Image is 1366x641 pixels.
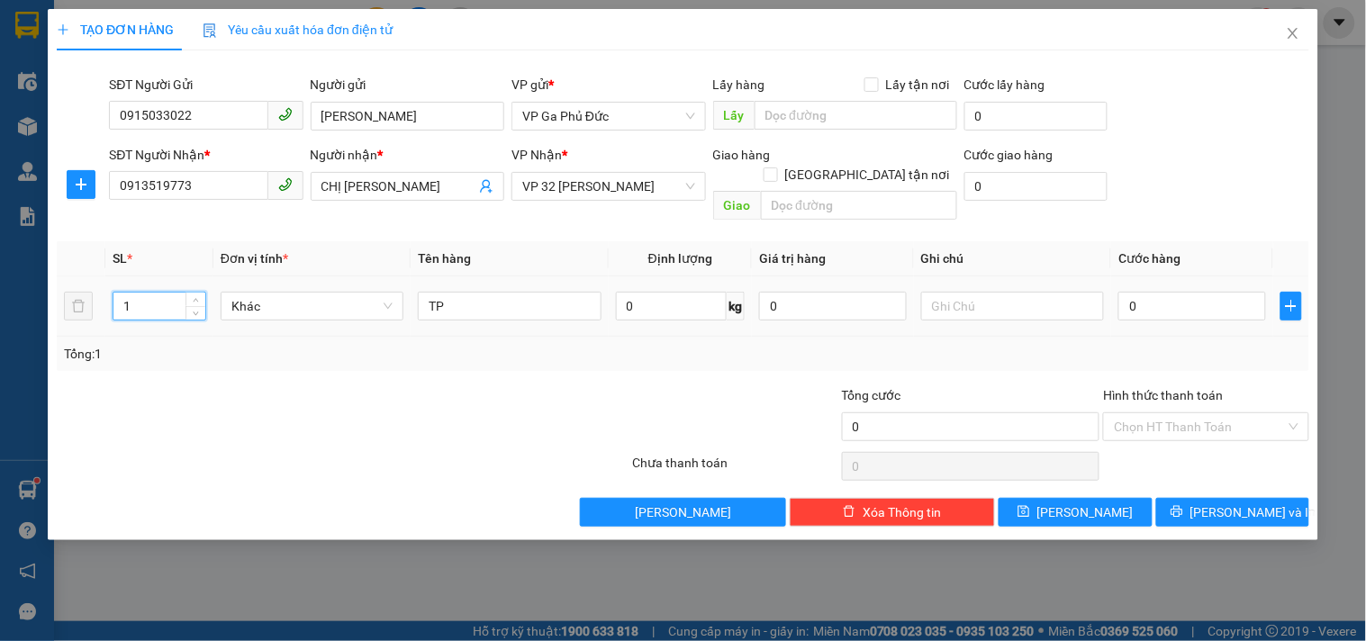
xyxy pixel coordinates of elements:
input: Dọc đường [761,191,957,220]
span: Tên hàng [418,251,471,266]
span: SL [113,251,127,266]
div: SĐT Người Nhận [109,145,303,165]
button: printer[PERSON_NAME] và In [1156,498,1309,527]
input: 0 [759,292,907,320]
input: Ghi Chú [921,292,1104,320]
input: Cước giao hàng [964,172,1108,201]
button: plus [1280,292,1302,320]
span: Giá trị hàng [759,251,826,266]
div: Tổng: 1 [64,344,529,364]
div: VP gửi [511,75,705,95]
span: Xóa Thông tin [863,502,941,522]
span: phone [278,107,293,122]
span: printer [1171,505,1183,519]
span: Cước hàng [1118,251,1181,266]
th: Ghi chú [914,241,1111,276]
span: [PERSON_NAME] [1037,502,1134,522]
input: Dọc đường [755,101,957,130]
span: Tổng cước [842,388,901,402]
span: TẠO ĐƠN HÀNG [57,23,174,37]
span: save [1018,505,1030,519]
span: delete [843,505,855,519]
label: Cước giao hàng [964,148,1054,162]
span: Lấy [713,101,755,130]
label: Hình thức thanh toán [1103,388,1223,402]
span: Decrease Value [185,306,205,320]
span: Yêu cầu xuất hóa đơn điện tử [203,23,393,37]
span: VP Nhận [511,148,562,162]
button: deleteXóa Thông tin [790,498,995,527]
img: icon [203,23,217,38]
div: SĐT Người Gửi [109,75,303,95]
label: Cước lấy hàng [964,77,1045,92]
span: [PERSON_NAME] [635,502,731,522]
span: Giao [713,191,761,220]
input: Cước lấy hàng [964,102,1108,131]
li: Hotline: 1900400028 [168,98,753,121]
span: plus [68,177,95,192]
input: VD: Bàn, Ghế [418,292,601,320]
span: Đơn vị tính [221,251,288,266]
span: VP Ga Phủ Đức [522,103,694,130]
span: kg [727,292,745,320]
button: Close [1268,9,1318,59]
span: Khác [231,293,393,320]
span: Lấy hàng [713,77,765,92]
div: Chưa thanh toán [630,453,839,484]
span: phone [278,177,293,192]
span: up [191,295,202,306]
span: Giao hàng [713,148,771,162]
div: Người nhận [311,145,504,165]
button: save[PERSON_NAME] [999,498,1152,527]
span: user-add [479,179,493,194]
span: plus [1281,299,1301,313]
div: Người gửi [311,75,504,95]
span: [PERSON_NAME] và In [1190,502,1316,522]
button: [PERSON_NAME] [580,498,785,527]
button: delete [64,292,93,320]
button: plus [67,170,95,199]
span: [GEOGRAPHIC_DATA] tận nơi [778,165,957,185]
b: Công ty TNHH Trọng Hiếu Phú Thọ - Nam Cường Limousine [219,21,703,70]
span: Định lượng [648,251,712,266]
span: Increase Value [185,293,205,306]
span: close [1286,26,1300,41]
span: down [191,308,202,319]
li: Số nhà [STREET_ADDRESS][PERSON_NAME] [168,76,753,98]
span: Lấy tận nơi [879,75,957,95]
span: VP 32 Mạc Thái Tổ [522,173,694,200]
span: plus [57,23,69,36]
